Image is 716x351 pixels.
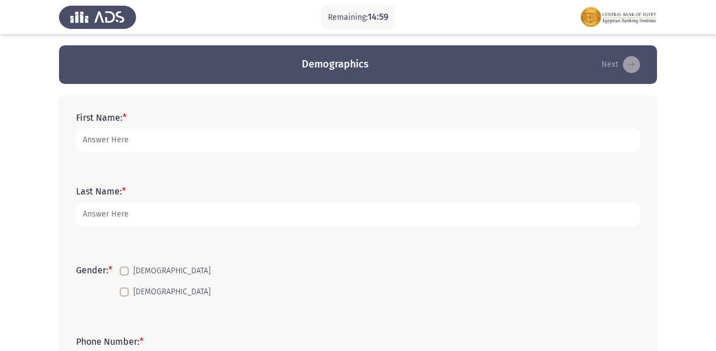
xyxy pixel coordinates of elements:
span: 14:59 [368,11,389,22]
label: Gender: [76,265,112,276]
img: Assessment logo of EBI Analytical Thinking FOCUS Assessment EN [580,1,657,33]
label: Last Name: [76,186,126,197]
input: add answer text [76,203,640,226]
h3: Demographics [302,57,369,71]
p: Remaining: [328,10,389,24]
span: [DEMOGRAPHIC_DATA] [133,264,210,278]
span: [DEMOGRAPHIC_DATA] [133,285,210,299]
label: First Name: [76,112,127,123]
button: load next page [598,56,643,74]
img: Assess Talent Management logo [59,1,136,33]
label: Phone Number: [76,336,144,347]
input: add answer text [76,129,640,152]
